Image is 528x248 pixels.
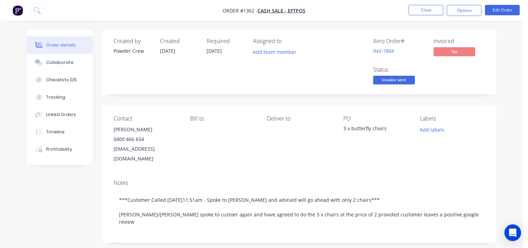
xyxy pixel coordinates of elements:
[373,48,394,54] a: INV-1804
[12,5,23,16] img: Factory
[27,71,93,89] button: Checklists 0/0
[160,48,175,54] span: [DATE]
[253,47,300,57] button: Add team member
[207,38,245,44] div: Required
[114,125,179,134] div: [PERSON_NAME]
[114,180,486,186] div: Notes
[223,7,258,14] span: Order #1362 -
[46,111,76,118] div: Linked Orders
[27,36,93,54] button: Order details
[249,47,300,57] button: Add team member
[114,38,152,44] div: Created by
[373,38,425,44] div: Xero Order #
[46,146,72,152] div: Profitability
[114,125,179,164] div: [PERSON_NAME]0400 466 654[EMAIL_ADDRESS][DOMAIN_NAME]
[207,48,222,54] span: [DATE]
[160,38,198,44] div: Created
[27,141,93,158] button: Profitability
[114,134,179,144] div: 0400 466 654
[46,129,65,135] div: Timeline
[373,76,415,86] button: Invoice sent
[343,115,409,122] div: PO
[27,123,93,141] button: Timeline
[485,5,520,15] button: Edit Order
[409,5,443,15] button: Close
[114,115,179,122] div: Contact
[343,125,409,134] div: 3 x butterfly chairs
[190,115,256,122] div: Bill to
[46,77,77,83] div: Checklists 0/0
[114,189,486,232] div: ***Customer Called [DATE]11:51am - Spoke to [PERSON_NAME] and advised will go ahead with only 2 c...
[373,76,415,84] span: Invoice sent
[416,125,448,134] button: Add labels
[434,47,475,56] span: No
[504,224,521,241] div: Open Intercom Messenger
[447,5,481,16] button: Options
[267,115,333,122] div: Deliver to
[114,47,152,55] div: Powder Crew
[114,144,179,164] div: [EMAIL_ADDRESS][DOMAIN_NAME]
[46,42,76,48] div: Order details
[253,38,322,44] div: Assigned to
[258,7,305,14] a: Cash Sale - EFTPOS
[27,54,93,71] button: Collaborate
[27,89,93,106] button: Tracking
[373,66,425,73] div: Status
[420,115,486,122] div: Labels
[27,106,93,123] button: Linked Orders
[434,38,486,44] div: Invoiced
[46,59,74,66] div: Collaborate
[46,94,65,100] div: Tracking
